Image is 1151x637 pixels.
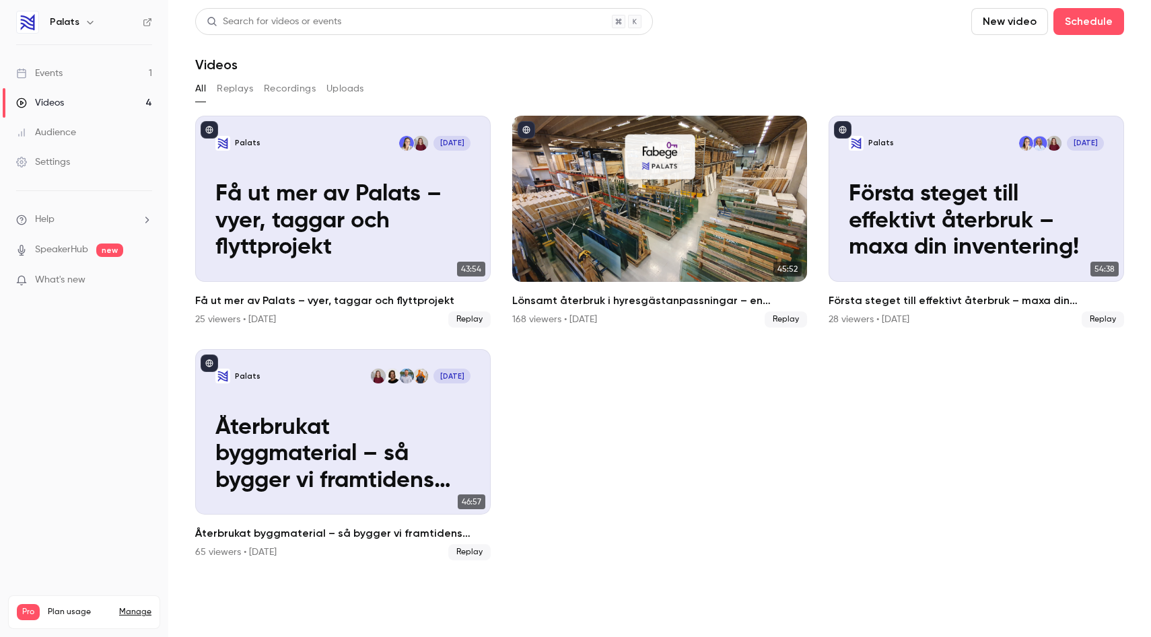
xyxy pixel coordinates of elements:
[457,262,485,276] span: 43:54
[1090,262,1119,276] span: 54:38
[512,116,808,328] li: Lönsamt återbruk i hyresgästanpassningar – en kostnadsanalys med Fabege
[195,57,238,73] h1: Videos
[1033,136,1047,151] img: Charlotte Landström
[35,213,55,227] span: Help
[829,293,1124,309] h2: Första steget till effektivt återbruk – maxa din inventering!
[458,494,485,509] span: 46:57
[16,213,152,227] li: help-dropdown-opener
[448,544,491,560] span: Replay
[849,182,1104,262] p: Första steget till effektivt återbruk – maxa din inventering!
[119,607,151,617] a: Manage
[1053,8,1124,35] button: Schedule
[385,369,400,383] img: Anna Fredriksson
[773,262,802,276] span: 45:52
[195,349,491,561] li: Återbrukat byggmaterial – så bygger vi framtidens lönsamma och hållbara fastighetsbransch
[17,604,40,620] span: Pro
[849,136,864,151] img: Första steget till effektivt återbruk – maxa din inventering!
[215,369,230,383] img: Återbrukat byggmaterial – så bygger vi framtidens lönsamma och hållbara fastighetsbransch
[413,136,428,151] img: Amelie Berggren
[35,243,88,257] a: SpeakerHub
[201,354,218,372] button: published
[201,121,218,139] button: published
[512,313,597,326] div: 168 viewers • [DATE]
[371,369,386,383] img: Amelie Berggren
[136,274,152,287] iframe: Noticeable Trigger
[834,121,851,139] button: published
[433,136,470,151] span: [DATE]
[16,155,70,169] div: Settings
[215,136,230,151] img: Få ut mer av Palats – vyer, taggar och flyttprojekt
[195,349,491,561] a: Återbrukat byggmaterial – så bygger vi framtidens lönsamma och hållbara fastighetsbranschPalatsJo...
[215,182,470,262] p: Få ut mer av Palats – vyer, taggar och flyttprojekt
[829,116,1124,328] li: Första steget till effektivt återbruk – maxa din inventering!
[17,11,38,33] img: Palats
[399,369,414,383] img: Lars Andersson
[399,136,414,151] img: Lotta Lundin
[195,313,276,326] div: 25 viewers • [DATE]
[765,311,807,328] span: Replay
[207,15,341,29] div: Search for videos or events
[512,116,808,328] a: 45:52Lönsamt återbruk i hyresgästanpassningar – en kostnadsanalys med Fabege168 viewers • [DATE]R...
[518,121,535,139] button: published
[195,546,277,559] div: 65 viewers • [DATE]
[195,78,206,100] button: All
[215,415,470,495] p: Återbrukat byggmaterial – så bygger vi framtidens lönsamma och hållbara fastighetsbransch
[413,369,428,383] img: Jonas Liljenberg
[433,369,470,383] span: [DATE]
[195,116,1124,560] ul: Videos
[195,116,491,328] li: Få ut mer av Palats – vyer, taggar och flyttprojekt
[971,8,1048,35] button: New video
[16,126,76,139] div: Audience
[326,78,364,100] button: Uploads
[829,116,1124,328] a: Första steget till effektivt återbruk – maxa din inventering!PalatsAmelie BerggrenCharlotte Lands...
[1019,136,1034,151] img: Lotta Lundin
[48,607,111,617] span: Plan usage
[1082,311,1124,328] span: Replay
[50,15,79,29] h6: Palats
[235,371,260,381] p: Palats
[96,243,123,257] span: new
[264,78,316,100] button: Recordings
[448,311,491,328] span: Replay
[16,96,64,110] div: Videos
[195,8,1124,629] section: Videos
[35,273,85,287] span: What's new
[829,313,909,326] div: 28 viewers • [DATE]
[195,525,491,541] h2: Återbrukat byggmaterial – så bygger vi framtidens lönsamma och hållbara fastighetsbransch
[16,67,63,80] div: Events
[868,138,894,148] p: Palats
[195,116,491,328] a: Få ut mer av Palats – vyer, taggar och flyttprojektPalatsAmelie BerggrenLotta Lundin[DATE]Få ut m...
[1047,136,1061,151] img: Amelie Berggren
[195,293,491,309] h2: Få ut mer av Palats – vyer, taggar och flyttprojekt
[1067,136,1104,151] span: [DATE]
[217,78,253,100] button: Replays
[512,293,808,309] h2: Lönsamt återbruk i hyresgästanpassningar – en kostnadsanalys med Fabege
[235,138,260,148] p: Palats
